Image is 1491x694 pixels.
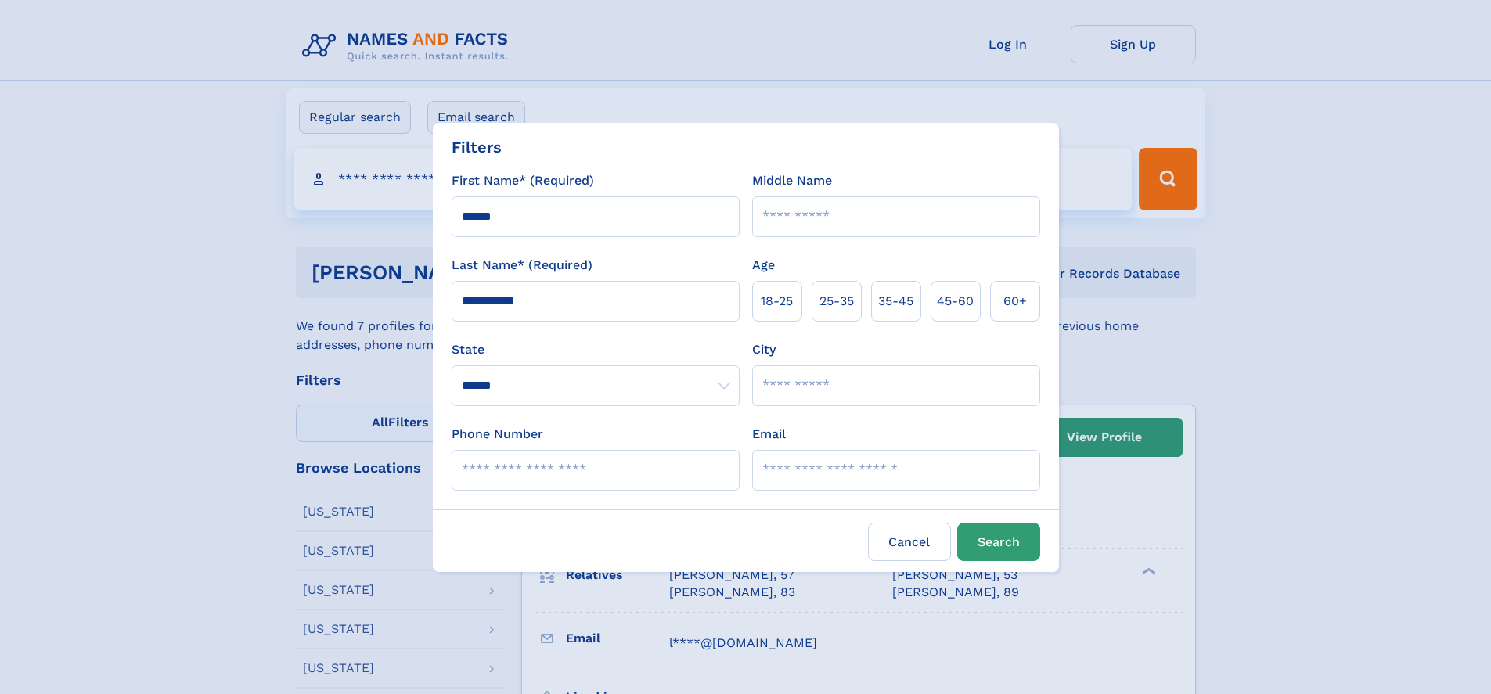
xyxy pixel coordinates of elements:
[452,135,502,159] div: Filters
[452,256,592,275] label: Last Name* (Required)
[752,340,776,359] label: City
[752,425,786,444] label: Email
[452,340,740,359] label: State
[868,523,951,561] label: Cancel
[937,292,974,311] span: 45‑60
[752,256,775,275] label: Age
[957,523,1040,561] button: Search
[1003,292,1027,311] span: 60+
[819,292,854,311] span: 25‑35
[452,425,543,444] label: Phone Number
[761,292,793,311] span: 18‑25
[752,171,832,190] label: Middle Name
[452,171,594,190] label: First Name* (Required)
[878,292,913,311] span: 35‑45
